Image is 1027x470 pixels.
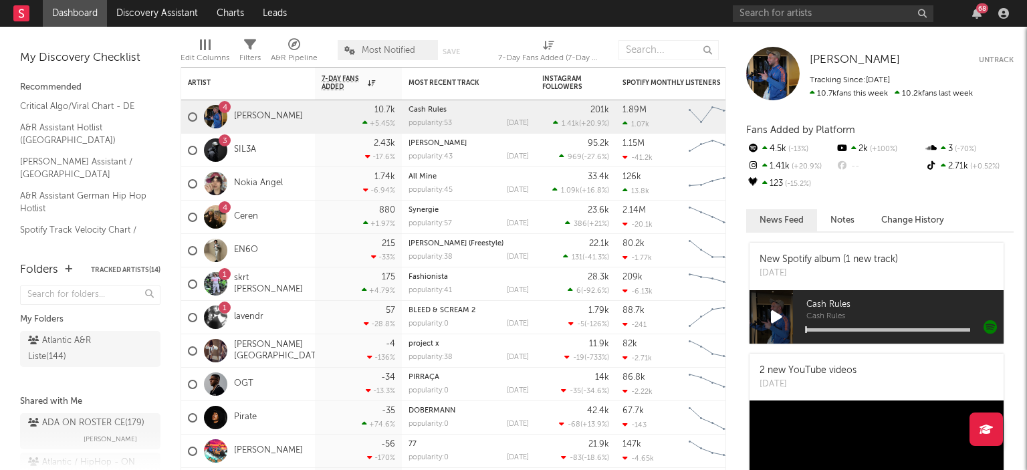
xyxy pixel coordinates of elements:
div: 880 [379,206,395,215]
a: Pirate [234,412,257,423]
div: -136 % [367,353,395,362]
div: 42.4k [587,406,609,415]
span: Most Notified [362,46,415,55]
a: All Mine [409,173,437,181]
div: -170 % [367,453,395,462]
div: Filters [239,50,261,66]
div: popularity: 41 [409,287,452,294]
div: 77 [409,441,529,448]
div: ( ) [559,152,609,161]
a: DOBERMANN [409,407,455,415]
svg: Chart title [683,234,743,267]
a: 77 [409,441,417,448]
div: [DATE] [507,120,529,127]
div: -2.22k [622,387,653,396]
span: -126 % [586,321,607,328]
div: [DATE] [507,253,529,261]
svg: Chart title [683,435,743,468]
div: 80.2k [622,239,645,248]
a: BLEED & SCREAM 2 [409,307,475,314]
div: Edit Columns [181,50,229,66]
div: -13.3 % [366,386,395,395]
a: Atlantic A&R Liste(144) [20,331,160,367]
div: ( ) [565,219,609,228]
div: -4.65k [622,454,654,463]
div: ( ) [563,253,609,261]
a: Cash Rules [409,106,447,114]
div: popularity: 38 [409,354,453,361]
a: EN6O [234,245,258,256]
div: 2k [835,140,924,158]
span: -41.3 % [584,254,607,261]
div: 1.15M [622,139,645,148]
div: ( ) [568,320,609,328]
div: Artist [188,79,288,87]
div: -2.71k [622,354,652,362]
span: 131 [572,254,582,261]
div: 175 [382,273,395,281]
a: Synergie [409,207,439,214]
span: Fans Added by Platform [746,125,855,135]
a: skrt [PERSON_NAME] [234,273,308,296]
div: popularity: 38 [409,253,453,261]
input: Search for folders... [20,285,160,305]
span: [PERSON_NAME] [84,431,137,447]
span: -27.6 % [584,154,607,161]
div: 147k [622,440,641,449]
div: +1.97 % [363,219,395,228]
div: 1.74k [374,172,395,181]
span: Cash Rules [806,313,1004,321]
div: ADA ON ROSTER CE ( 179 ) [28,415,144,431]
button: Filter by Instagram Followers [596,76,609,90]
button: Notes [817,209,868,231]
div: [DATE] [760,378,857,391]
span: Tracking Since: [DATE] [810,76,890,84]
div: ( ) [568,286,609,295]
div: 88.7k [622,306,645,315]
div: -143 [622,421,647,429]
span: -83 [570,455,582,462]
div: 123 [746,175,835,193]
div: Recommended [20,80,160,96]
span: +20.9 % [581,120,607,128]
div: [DATE] [507,153,529,160]
div: 1.89M [622,106,647,114]
button: Filter by Artist [295,76,308,90]
span: -35 [570,388,581,395]
span: +20.9 % [790,163,822,170]
div: 126k [622,172,641,181]
div: popularity: 45 [409,187,453,194]
svg: Chart title [683,401,743,435]
button: Filter by Most Recent Track [516,76,529,90]
div: 14k [595,373,609,382]
div: Toni Rüdiger [409,140,529,147]
div: -- [835,158,924,175]
span: 7-Day Fans Added [322,75,364,91]
div: 215 [382,239,395,248]
button: 68 [972,8,982,19]
a: project x [409,340,439,348]
div: -33 % [371,253,395,261]
div: ( ) [559,420,609,429]
span: 1.41k [562,120,579,128]
span: 969 [568,154,582,161]
span: 10.7k fans this week [810,90,888,98]
div: 11.9k [589,340,609,348]
div: [DATE] [760,267,898,280]
div: -241 [622,320,647,329]
div: 57 [386,306,395,315]
svg: Chart title [683,201,743,234]
a: Critical Algo/Viral Chart - DE [20,99,147,114]
div: 3 [925,140,1014,158]
div: [DATE] [507,387,529,394]
span: +0.52 % [968,163,1000,170]
input: Search for artists [733,5,933,22]
div: -4 [386,340,395,348]
a: A&R Assistant German Hip Hop Hotlist [20,189,147,216]
div: -34 [381,373,395,382]
div: PIRRAÇA [409,374,529,381]
a: [PERSON_NAME][GEOGRAPHIC_DATA] [234,340,324,362]
div: Fashionista [409,273,529,281]
a: lavendr [234,312,263,323]
div: 13.8k [622,187,649,195]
